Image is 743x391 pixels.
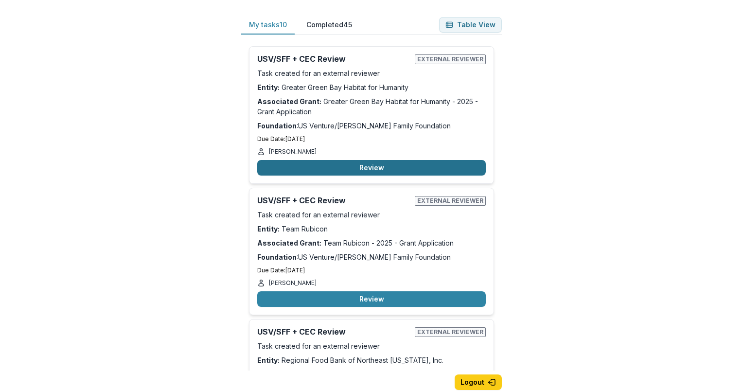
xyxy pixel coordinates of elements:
[257,370,321,378] strong: Associated Grant:
[257,252,486,262] p: : US Venture/[PERSON_NAME] Family Foundation
[257,54,411,64] h2: USV/SFF + CEC Review
[257,160,486,176] button: Review
[257,355,486,365] p: Regional Food Bank of Northeast [US_STATE], Inc.
[257,210,486,220] p: Task created for an external reviewer
[257,68,486,78] p: Task created for an external reviewer
[257,122,297,130] strong: Foundation
[257,238,486,248] p: Team Rubicon - 2025 - Grant Application
[269,147,317,156] p: [PERSON_NAME]
[439,17,502,33] button: Table View
[257,196,411,205] h2: USV/SFF + CEC Review
[257,341,486,351] p: Task created for an external reviewer
[257,253,297,261] strong: Foundation
[455,374,502,390] button: Logout
[299,16,360,35] button: Completed 45
[241,16,295,35] button: My tasks 10
[257,135,486,143] p: Due Date: [DATE]
[257,96,486,117] p: Greater Green Bay Habitat for Humanity - 2025 - Grant Application
[257,82,486,92] p: Greater Green Bay Habitat for Humanity
[257,291,486,307] button: Review
[257,225,280,233] strong: Entity:
[257,83,280,91] strong: Entity:
[257,266,486,275] p: Due Date: [DATE]
[257,369,486,390] p: Regional Food Bank of [GEOGRAPHIC_DATA][US_STATE], Inc. - 2025 - Grant Application
[257,327,411,337] h2: USV/SFF + CEC Review
[257,239,321,247] strong: Associated Grant:
[257,356,280,364] strong: Entity:
[257,224,486,234] p: Team Rubicon
[415,327,486,337] span: External reviewer
[257,121,486,131] p: : US Venture/[PERSON_NAME] Family Foundation
[269,279,317,287] p: [PERSON_NAME]
[257,97,321,106] strong: Associated Grant:
[415,54,486,64] span: External reviewer
[415,196,486,206] span: External reviewer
